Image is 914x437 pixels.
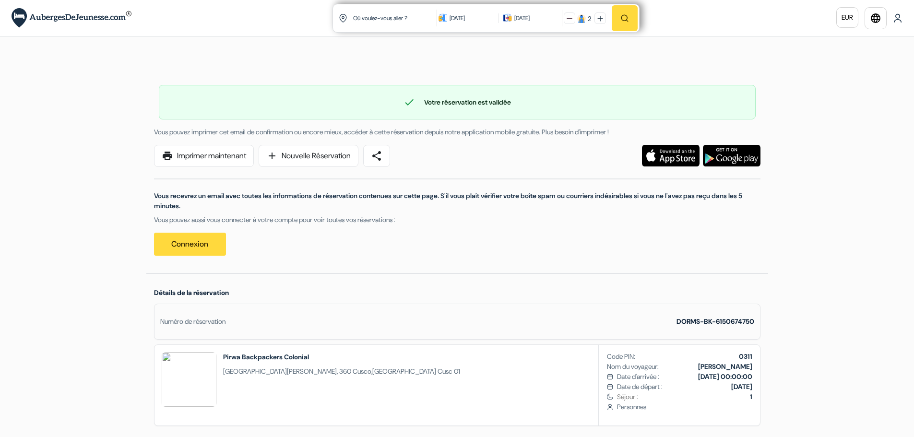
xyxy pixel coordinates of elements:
span: [GEOGRAPHIC_DATA] [372,367,436,376]
span: Séjour : [617,392,752,402]
img: plus [597,16,603,22]
span: Personnes [617,402,752,412]
a: language [865,7,887,29]
span: Vous pouvez imprimer cet email de confirmation ou encore mieux, accéder à cette réservation depui... [154,128,609,136]
span: Date d'arrivée : [617,372,659,382]
img: User Icon [893,13,902,23]
span: [GEOGRAPHIC_DATA][PERSON_NAME], 360 [223,367,351,376]
img: location icon [339,14,347,23]
b: [PERSON_NAME] [698,362,752,371]
a: addNouvelle Réservation [259,145,358,167]
img: minus [567,16,572,22]
span: Code PIN: [607,352,635,362]
h2: Pirwa Backpackers Colonial [223,352,460,362]
span: share [371,150,382,162]
p: Vous pouvez aussi vous connecter à votre compte pour voir toutes vos réservations : [154,215,760,225]
b: [DATE] [731,382,752,391]
img: calendarIcon icon [439,13,447,22]
b: 1 [750,392,752,401]
span: Date de départ : [617,382,663,392]
span: check [404,96,415,108]
span: add [266,150,278,162]
img: AubergesDeJeunesse.com [12,8,131,28]
div: 2 [588,14,591,24]
span: Cusco [353,367,371,376]
span: print [162,150,173,162]
strong: DORMS-BK-6150674750 [677,317,754,326]
span: Nom du voyageur: [607,362,659,372]
div: Votre réservation est validée [159,96,755,108]
div: Numéro de réservation [160,317,226,327]
b: 0311 [739,352,752,361]
span: Cusc 01 [438,367,460,376]
img: Téléchargez l'application gratuite [703,145,760,166]
a: share [363,145,390,167]
img: calendarIcon icon [503,13,512,22]
b: [DATE] 00:00:00 [698,372,752,381]
input: Ville, université ou logement [352,6,439,30]
p: Vous recevrez un email avec toutes les informations de réservation contenues sur cette page. S'il... [154,191,760,211]
a: Connexion [154,233,226,256]
i: language [870,12,881,24]
img: guest icon [577,14,586,23]
div: [DATE] [450,13,493,23]
a: EUR [836,7,858,28]
span: Détails de la réservation [154,288,229,297]
img: Téléchargez l'application gratuite [642,145,700,166]
img: UjRdYwA1U2FVYQRi [162,352,216,407]
a: printImprimer maintenant [154,145,254,167]
span: , [223,366,460,377]
div: [DATE] [514,13,530,23]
